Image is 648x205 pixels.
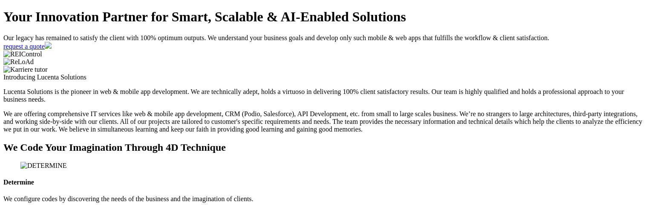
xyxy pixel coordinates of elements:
[20,162,66,170] img: DETERMINE
[3,50,42,58] img: REIControl
[3,73,645,81] div: Introducing Lucenta Solutions
[3,9,645,25] h1: Your Innovation Partner for Smart, Scalable & AI-Enabled Solutions
[3,88,645,103] p: Lucenta Solutions is the pioneer in web & mobile app development. We are technically adept, holds...
[3,43,52,50] a: request a quote
[3,142,645,153] h2: We Code Your Imagination Through 4D Technique
[3,34,645,42] div: Our legacy has remained to satisfy the client with 100% optimum outputs. We understand your busin...
[45,42,52,49] img: banner-arrow.png
[3,195,645,203] div: We configure codes by discovering the needs of the business and the imagination of clients.
[3,58,34,66] img: ReLoAd
[3,66,48,73] img: Karriere tutor
[3,179,645,186] h4: Determine
[3,110,645,133] p: We are offering comprehensive IT services like web & mobile app development, CRM (Podio, Salesfor...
